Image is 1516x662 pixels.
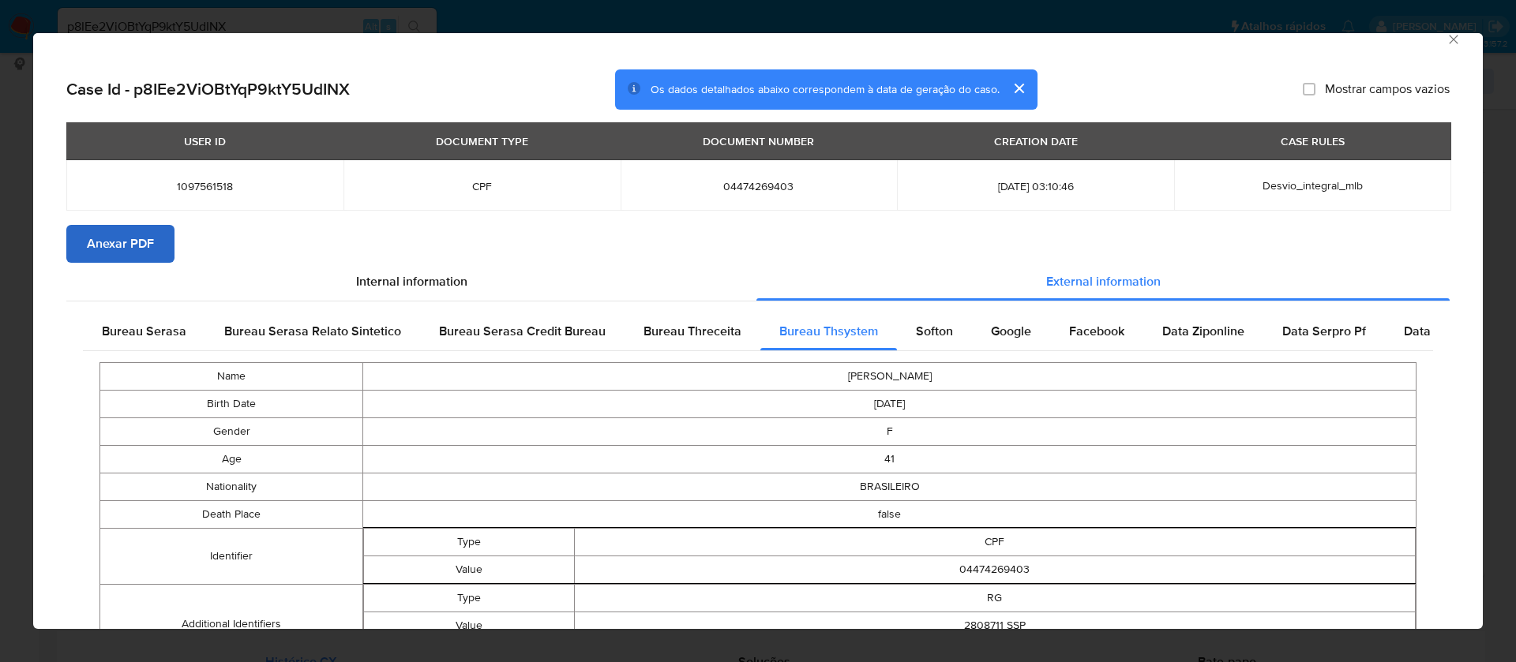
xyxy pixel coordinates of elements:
div: DOCUMENT TYPE [426,128,538,155]
span: External information [1046,272,1161,290]
td: Death Place [100,500,363,528]
span: Facebook [1069,322,1124,340]
div: closure-recommendation-modal [33,33,1483,629]
td: RG [574,584,1415,612]
div: USER ID [174,128,235,155]
td: Value [364,612,574,639]
td: Age [100,445,363,473]
span: Internal information [356,272,467,290]
span: Data Serpro Pj [1404,322,1487,340]
span: Google [991,322,1031,340]
td: Nationality [100,473,363,500]
span: Data Serpro Pf [1282,322,1366,340]
span: Data Ziponline [1162,322,1244,340]
div: CASE RULES [1271,128,1354,155]
td: false [363,500,1417,528]
span: Softon [916,322,953,340]
span: Bureau Serasa Credit Bureau [439,322,606,340]
button: cerrar [1000,69,1038,107]
td: Birth Date [100,390,363,417]
td: 04474269403 [574,555,1415,583]
span: Bureau Thsystem [779,322,878,340]
td: [PERSON_NAME] [363,362,1417,390]
td: 2808711 SSP [574,612,1415,639]
td: Type [364,584,574,612]
div: Detailed external info [83,312,1433,350]
td: Name [100,362,363,390]
span: Bureau Serasa Relato Sintetico [224,322,401,340]
span: Os dados detalhados abaixo correspondem à data de geração do caso. [651,81,1000,97]
input: Mostrar campos vazios [1303,83,1315,95]
span: 04474269403 [640,179,879,193]
td: F [363,417,1417,445]
td: Identifier [100,528,363,584]
td: BRASILEIRO [363,473,1417,500]
td: CPF [574,528,1415,555]
span: 1097561518 [85,179,325,193]
span: [DATE] 03:10:46 [916,179,1155,193]
div: CREATION DATE [985,128,1087,155]
button: Anexar PDF [66,225,174,263]
span: Mostrar campos vazios [1325,81,1450,97]
div: Detailed info [66,263,1450,301]
span: CPF [362,179,602,193]
span: Anexar PDF [87,226,154,261]
div: DOCUMENT NUMBER [693,128,824,155]
button: Fechar a janela [1446,32,1460,46]
td: [DATE] [363,390,1417,417]
h2: Case Id - p8IEe2ViOBtYqP9ktY5UdINX [66,79,350,99]
span: Bureau Serasa [102,322,186,340]
td: Type [364,528,574,555]
td: Value [364,555,574,583]
span: Desvio_integral_mlb [1263,178,1363,193]
td: Gender [100,417,363,445]
td: 41 [363,445,1417,473]
span: Bureau Threceita [644,322,741,340]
